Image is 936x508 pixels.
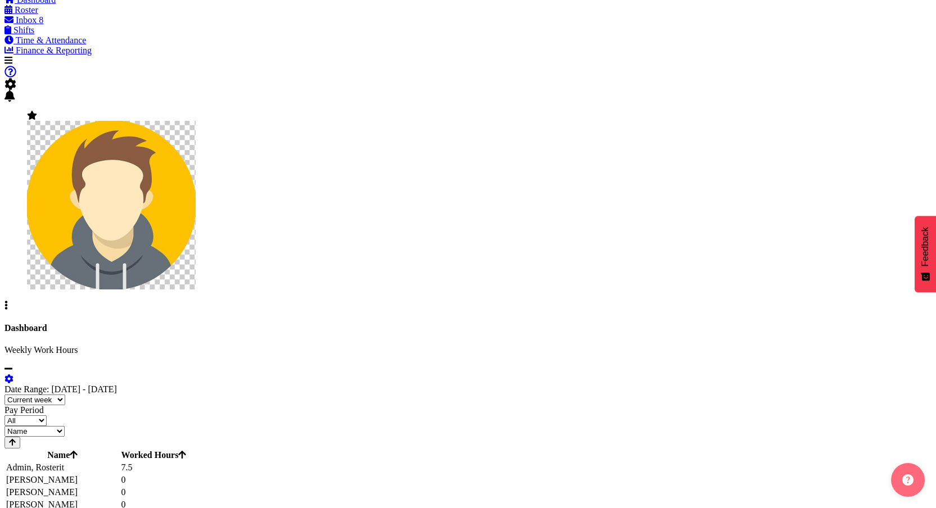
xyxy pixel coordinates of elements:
button: Feedback - Show survey [915,216,936,292]
a: minimize [4,364,12,374]
span: Time & Attendance [16,35,87,45]
a: Time & Attendance [4,35,86,45]
a: Shifts [4,25,34,35]
td: Admin, Rosterit [6,462,120,473]
a: Roster [4,5,38,15]
span: Worked Hours [121,450,187,460]
label: Date Range: [DATE] - [DATE] [4,384,117,394]
span: Feedback [920,227,930,266]
span: Finance & Reporting [16,46,92,55]
a: Finance & Reporting [4,46,92,55]
td: [PERSON_NAME] [6,487,120,498]
td: [PERSON_NAME] [6,474,120,486]
span: 0 [121,487,126,497]
span: 8 [39,15,43,25]
h4: Dashboard [4,323,932,333]
span: 0 [121,475,126,484]
p: Weekly Work Hours [4,345,932,355]
span: Shifts [13,25,34,35]
a: settings [4,374,13,384]
span: Roster [15,5,38,15]
img: admin-rosteritf9cbda91fdf824d97c9d6345b1f660ea.png [27,121,196,289]
span: 7.5 [121,462,133,472]
span: Inbox [16,15,37,25]
span: Name [47,450,78,460]
a: Inbox 8 [4,15,43,25]
label: Pay Period [4,405,44,415]
img: help-xxl-2.png [902,474,914,486]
